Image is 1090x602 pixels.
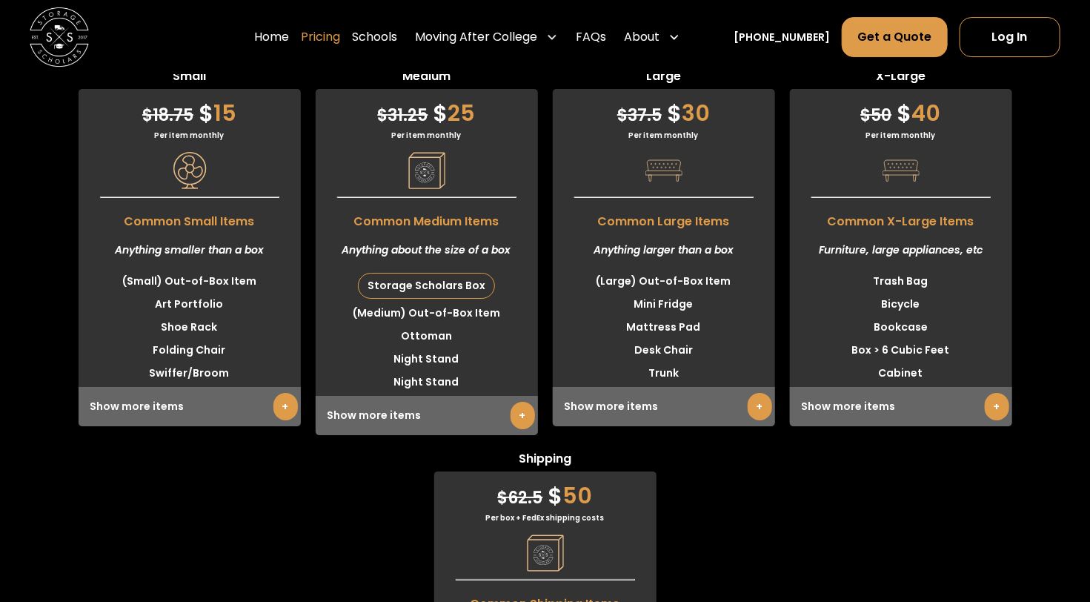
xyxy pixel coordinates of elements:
[316,348,538,371] li: Night Stand
[378,104,428,127] span: 31.25
[624,28,659,46] div: About
[316,371,538,394] li: Night Stand
[790,316,1012,339] li: Bookcase
[409,16,564,58] div: Moving After College
[553,89,775,130] div: 30
[548,480,563,512] span: $
[254,16,289,58] a: Home
[434,472,657,512] div: 50
[79,339,301,362] li: Folding Chair
[316,205,538,231] span: Common Medium Items
[79,89,301,130] div: 15
[861,104,892,127] span: 50
[79,387,301,426] div: Show more items
[790,130,1012,141] div: Per item monthly
[748,393,772,420] a: +
[79,270,301,293] li: (Small) Out-of-Box Item
[985,393,1009,420] a: +
[359,274,494,298] div: Storage Scholars Box
[316,231,538,270] div: Anything about the size of a box
[171,152,208,189] img: Pricing Category Icon
[553,205,775,231] span: Common Large Items
[79,67,301,89] span: Small
[378,104,388,127] span: $
[316,325,538,348] li: Ottoman
[79,231,301,270] div: Anything smaller than a box
[511,402,535,429] a: +
[408,152,445,189] img: Pricing Category Icon
[576,16,606,58] a: FAQs
[316,89,538,130] div: 25
[352,16,397,58] a: Schools
[79,316,301,339] li: Shoe Rack
[79,205,301,231] span: Common Small Items
[790,293,1012,316] li: Bicycle
[553,130,775,141] div: Per item monthly
[861,104,871,127] span: $
[498,486,508,509] span: $
[553,67,775,89] span: Large
[897,97,912,129] span: $
[618,16,686,58] div: About
[273,393,298,420] a: +
[79,362,301,385] li: Swiffer/Broom
[30,7,89,67] img: Storage Scholars main logo
[790,270,1012,293] li: Trash Bag
[553,362,775,385] li: Trunk
[960,17,1060,57] a: Log In
[553,293,775,316] li: Mini Fridge
[527,535,564,572] img: Pricing Category Icon
[883,152,920,189] img: Pricing Category Icon
[553,316,775,339] li: Mattress Pad
[415,28,537,46] div: Moving After College
[645,152,682,189] img: Pricing Category Icon
[316,130,538,141] div: Per item monthly
[553,339,775,362] li: Desk Chair
[790,231,1012,270] div: Furniture, large appliances, etc
[734,30,830,45] a: [PHONE_NUMBER]
[199,97,213,129] span: $
[667,97,682,129] span: $
[790,387,1012,426] div: Show more items
[553,270,775,293] li: (Large) Out-of-Box Item
[790,89,1012,130] div: 40
[434,450,657,472] span: Shipping
[553,387,775,426] div: Show more items
[79,293,301,316] li: Art Portfolio
[790,205,1012,231] span: Common X-Large Items
[498,486,543,509] span: 62.5
[842,17,947,57] a: Get a Quote
[433,97,448,129] span: $
[316,67,538,89] span: Medium
[790,339,1012,362] li: Box > 6 Cubic Feet
[434,512,657,523] div: Per box + FedEx shipping costs
[142,104,193,127] span: 18.75
[790,67,1012,89] span: X-Large
[617,104,628,127] span: $
[316,396,538,435] div: Show more items
[142,104,153,127] span: $
[316,302,538,325] li: (Medium) Out-of-Box Item
[553,231,775,270] div: Anything larger than a box
[617,104,662,127] span: 37.5
[790,362,1012,385] li: Cabinet
[301,16,340,58] a: Pricing
[79,130,301,141] div: Per item monthly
